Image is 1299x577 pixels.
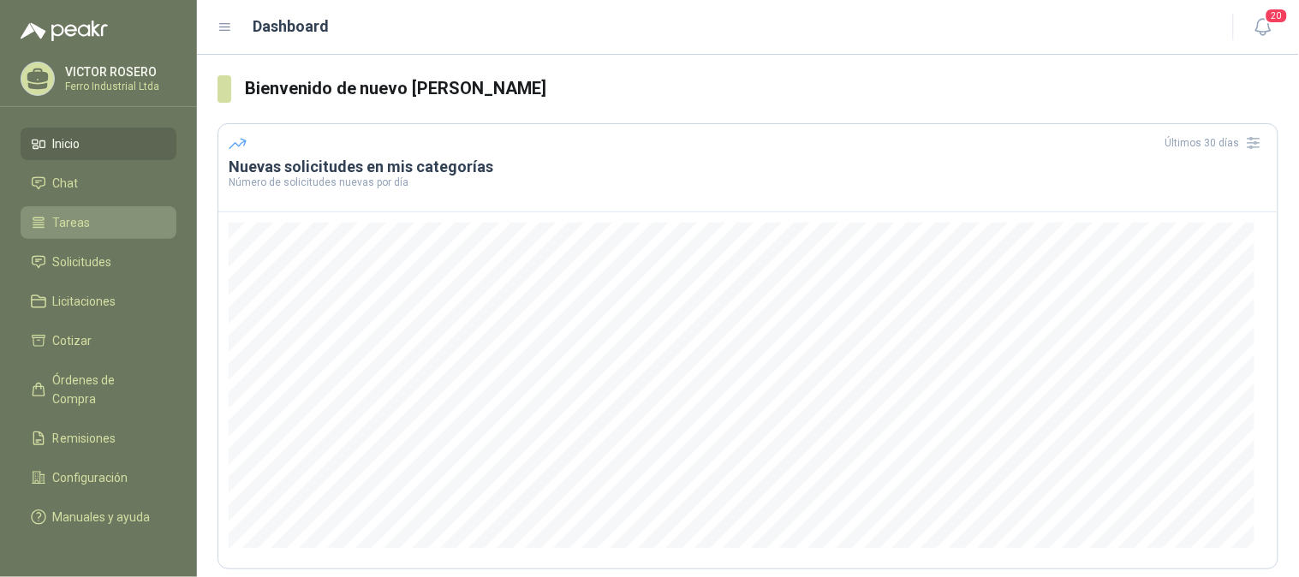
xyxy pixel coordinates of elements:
img: Logo peakr [21,21,108,41]
span: Órdenes de Compra [53,371,160,408]
a: Órdenes de Compra [21,364,176,415]
span: Cotizar [53,331,92,350]
button: 20 [1248,12,1278,43]
p: Ferro Industrial Ltda [65,81,172,92]
span: Manuales y ayuda [53,508,151,526]
a: Inicio [21,128,176,160]
h3: Bienvenido de nuevo [PERSON_NAME] [245,75,1278,102]
a: Configuración [21,461,176,494]
span: Inicio [53,134,80,153]
a: Manuales y ayuda [21,501,176,533]
span: 20 [1265,8,1289,24]
a: Remisiones [21,422,176,455]
a: Licitaciones [21,285,176,318]
span: Remisiones [53,429,116,448]
p: VICTOR ROSERO [65,66,172,78]
span: Chat [53,174,79,193]
span: Configuración [53,468,128,487]
a: Solicitudes [21,246,176,278]
div: Últimos 30 días [1165,129,1267,157]
span: Licitaciones [53,292,116,311]
a: Cotizar [21,324,176,357]
h3: Nuevas solicitudes en mis categorías [229,157,1267,177]
a: Chat [21,167,176,199]
span: Tareas [53,213,91,232]
h1: Dashboard [253,15,330,39]
span: Solicitudes [53,253,112,271]
p: Número de solicitudes nuevas por día [229,177,1267,187]
a: Tareas [21,206,176,239]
